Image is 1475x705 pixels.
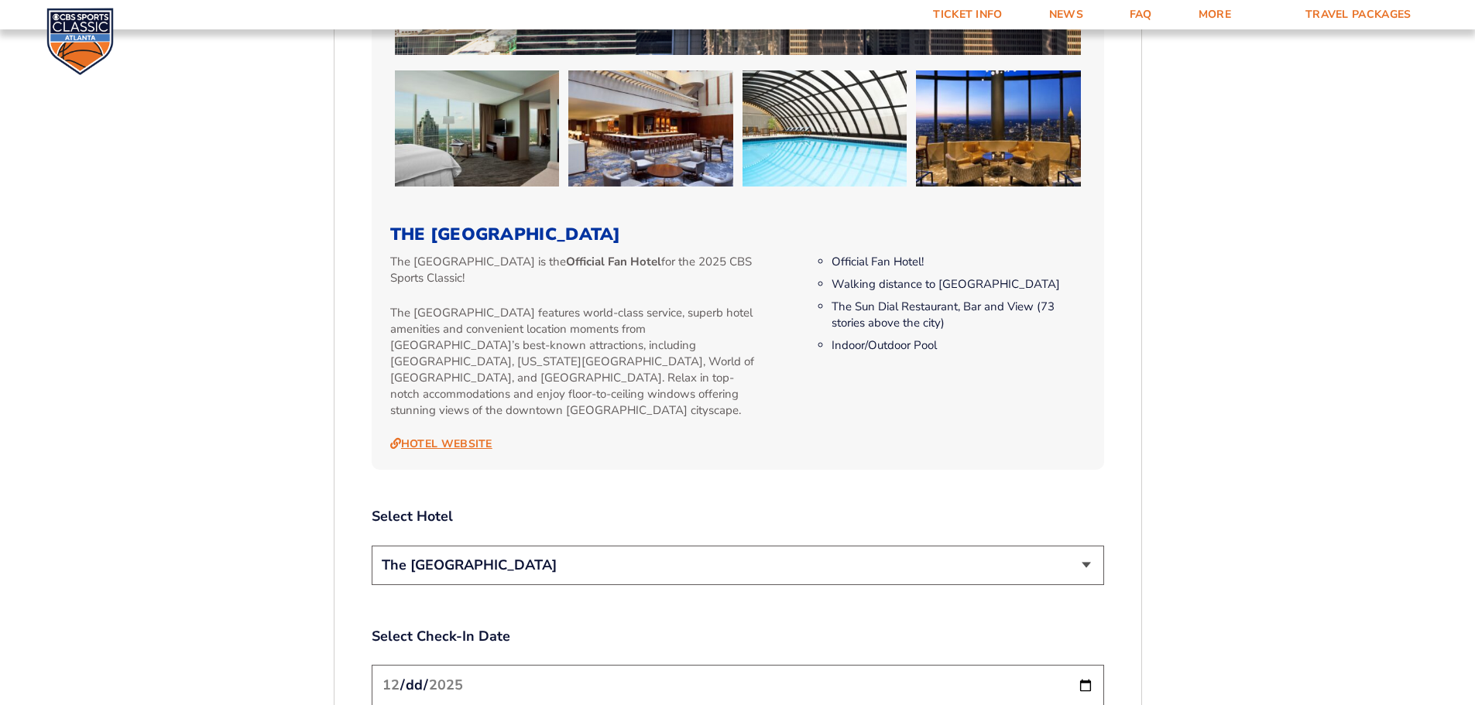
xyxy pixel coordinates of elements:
[568,70,733,187] img: The Westin Peachtree Plaza Atlanta
[832,276,1085,293] li: Walking distance to [GEOGRAPHIC_DATA]
[390,305,761,419] p: The [GEOGRAPHIC_DATA] features world-class service, superb hotel amenities and convenient locatio...
[372,627,1104,646] label: Select Check-In Date
[390,224,1086,245] h3: The [GEOGRAPHIC_DATA]
[743,70,907,187] img: The Westin Peachtree Plaza Atlanta
[832,337,1085,354] li: Indoor/Outdoor Pool
[46,8,114,75] img: CBS Sports Classic
[390,254,761,286] p: The [GEOGRAPHIC_DATA] is the for the 2025 CBS Sports Classic!
[372,507,1104,526] label: Select Hotel
[395,70,560,187] img: The Westin Peachtree Plaza Atlanta
[916,70,1081,187] img: The Westin Peachtree Plaza Atlanta
[832,299,1085,331] li: The Sun Dial Restaurant, Bar and View (73 stories above the city)
[832,254,1085,270] li: Official Fan Hotel!
[390,437,492,451] a: Hotel Website
[566,254,661,269] strong: Official Fan Hotel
